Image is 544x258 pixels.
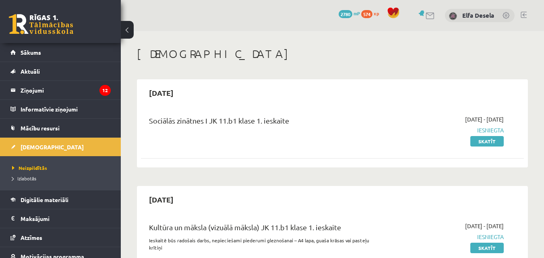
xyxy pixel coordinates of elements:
[374,10,379,17] span: xp
[99,85,111,96] i: 12
[21,196,68,203] span: Digitālie materiāli
[9,14,73,34] a: Rīgas 1. Tālmācības vidusskola
[21,234,42,241] span: Atzīmes
[21,68,40,75] span: Aktuāli
[10,100,111,118] a: Informatīvie ziņojumi
[149,222,381,237] div: Kultūra un māksla (vizuālā māksla) JK 11.b1 klase 1. ieskaite
[465,115,504,124] span: [DATE] - [DATE]
[141,190,182,209] h2: [DATE]
[12,164,113,171] a: Neizpildītās
[12,175,113,182] a: Izlabotās
[470,243,504,253] a: Skatīt
[393,126,504,134] span: Iesniegta
[10,209,111,228] a: Maksājumi
[21,143,84,151] span: [DEMOGRAPHIC_DATA]
[137,47,528,61] h1: [DEMOGRAPHIC_DATA]
[21,124,60,132] span: Mācību resursi
[354,10,360,17] span: mP
[10,62,111,80] a: Aktuāli
[339,10,352,18] span: 2780
[21,81,111,99] legend: Ziņojumi
[21,100,111,118] legend: Informatīvie ziņojumi
[449,12,457,20] img: Elfa Desela
[465,222,504,230] span: [DATE] - [DATE]
[10,138,111,156] a: [DEMOGRAPHIC_DATA]
[12,165,47,171] span: Neizpildītās
[361,10,383,17] a: 574 xp
[149,115,381,130] div: Sociālās zinātnes I JK 11.b1 klase 1. ieskaite
[10,119,111,137] a: Mācību resursi
[149,237,381,251] p: Ieskaitē būs radošais darbs, nepieciešami piederumi gleznošanai – A4 lapa, guaša krāsas vai paste...
[470,136,504,147] a: Skatīt
[21,49,41,56] span: Sākums
[21,209,111,228] legend: Maksājumi
[339,10,360,17] a: 2780 mP
[10,190,111,209] a: Digitālie materiāli
[12,175,36,182] span: Izlabotās
[10,81,111,99] a: Ziņojumi12
[141,83,182,102] h2: [DATE]
[361,10,372,18] span: 574
[10,228,111,247] a: Atzīmes
[10,43,111,62] a: Sākums
[393,233,504,241] span: Iesniegta
[462,11,494,19] a: Elfa Desela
